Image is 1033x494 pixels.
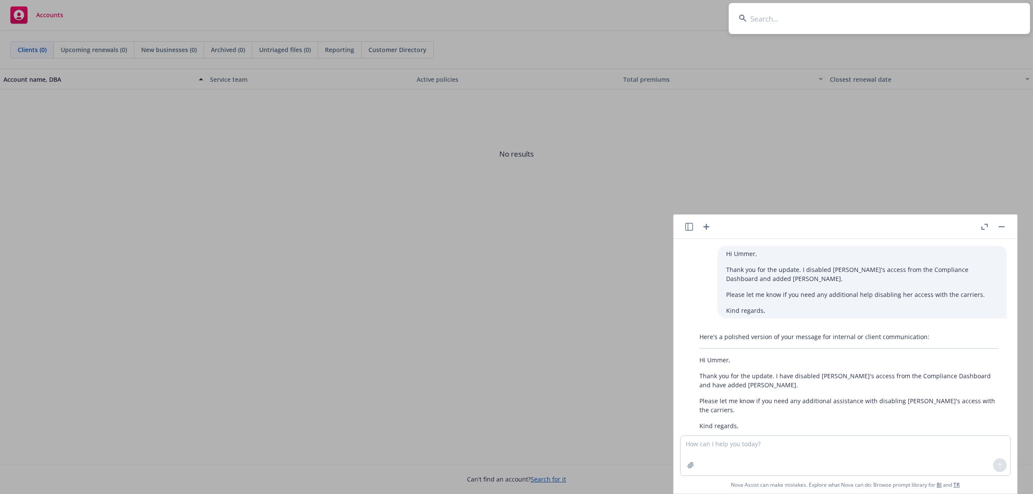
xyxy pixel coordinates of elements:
[699,371,998,389] p: Thank you for the update. I have disabled [PERSON_NAME]'s access from the Compliance Dashboard an...
[726,290,998,299] p: Please let me know if you need any additional help disabling her access with the carriers.
[726,249,998,258] p: Hi Ummer,
[726,265,998,283] p: Thank you for the update. I disabled [PERSON_NAME]'s access from the Compliance Dashboard and add...
[699,355,998,364] p: Hi Ummer,
[699,421,998,430] p: Kind regards,
[699,396,998,414] p: Please let me know if you need any additional assistance with disabling [PERSON_NAME]'s access wi...
[937,481,942,488] a: BI
[699,332,998,341] p: Here's a polished version of your message for internal or client communication:
[953,481,960,488] a: TR
[729,3,1030,34] input: Search...
[731,476,960,494] span: Nova Assist can make mistakes. Explore what Nova can do: Browse prompt library for and
[726,306,998,315] p: Kind regards,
